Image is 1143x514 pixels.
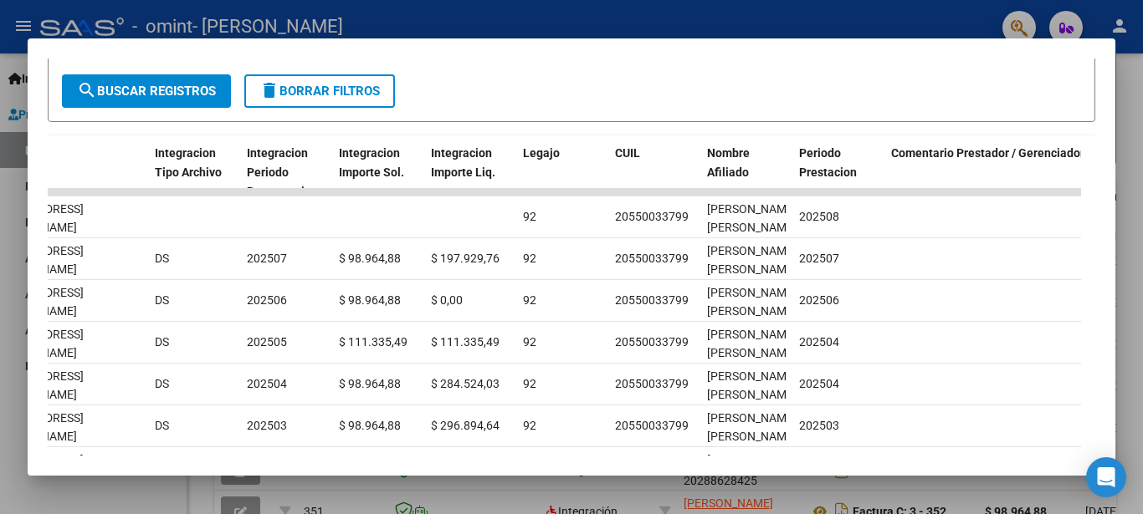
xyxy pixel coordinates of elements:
datatable-header-cell: Integracion Tipo Archivo [148,135,240,209]
span: [PERSON_NAME] [PERSON_NAME] [707,328,797,360]
span: $ 0,00 [431,293,463,307]
span: $ 98.964,88 [339,293,401,307]
span: Integracion Importe Sol. [339,146,404,179]
datatable-header-cell: Periodo Prestacion [792,135,884,209]
span: $ 284.524,03 [431,377,500,390]
datatable-header-cell: Integracion Importe Sol. [332,135,424,209]
span: $ 98.964,88 [339,419,401,432]
div: 20550033799 [615,207,689,226]
span: Integracion Periodo Presentacion [247,146,318,198]
span: [PERSON_NAME] [PERSON_NAME] [707,202,797,235]
div: 92 [523,291,536,310]
div: Open Intercom Messenger [1086,457,1126,497]
span: DS [155,293,169,307]
div: 20550033799 [615,374,689,394]
span: 202508 [799,210,839,223]
span: 202503 [799,419,839,432]
span: Nombre Afiliado [707,146,750,179]
datatable-header-cell: Comentario Prestador / Gerenciador [884,135,1094,209]
div: 92 [523,416,536,435]
span: 202507 [247,252,287,265]
span: 202505 [247,335,287,349]
button: Borrar Filtros [244,74,395,108]
span: 202504 [799,335,839,349]
span: CUIL [615,146,640,160]
span: Buscar Registros [77,84,216,99]
span: $ 111.335,49 [431,335,500,349]
div: 92 [523,374,536,394]
span: [PERSON_NAME] [PERSON_NAME] [707,369,797,402]
span: Integracion Importe Liq. [431,146,495,179]
span: 202506 [247,293,287,307]
button: Buscar Registros [62,74,231,108]
div: 92 [523,207,536,226]
span: $ 98.964,88 [339,252,401,265]
span: DS [155,377,169,390]
span: 202504 [247,377,287,390]
datatable-header-cell: Integracion Periodo Presentacion [240,135,332,209]
div: 20550033799 [615,333,689,352]
span: Periodo Prestacion [799,146,857,179]
span: [PERSON_NAME] [PERSON_NAME] [707,453,797,486]
div: 92 [523,249,536,268]
mat-icon: search [77,80,97,100]
span: 202506 [799,293,839,307]
span: $ 197.929,76 [431,252,500,265]
span: 202504 [799,377,839,390]
span: $ 296.894,64 [431,419,500,432]
div: 20550033799 [615,291,689,310]
span: Borrar Filtros [259,84,380,99]
div: 20550033799 [615,249,689,268]
span: $ 98.964,88 [339,377,401,390]
datatable-header-cell: Legajo [516,135,608,209]
span: Legajo [523,146,560,160]
span: 202507 [799,252,839,265]
span: $ 111.335,49 [339,335,407,349]
span: DS [155,252,169,265]
span: DS [155,335,169,349]
span: [PERSON_NAME] [PERSON_NAME] [707,411,797,444]
span: DS [155,419,169,432]
span: [PERSON_NAME] [PERSON_NAME] [707,286,797,318]
span: 202503 [247,419,287,432]
div: 20550033799 [615,416,689,435]
datatable-header-cell: CUIL [608,135,700,209]
span: Comentario Prestador / Gerenciador [891,146,1084,160]
datatable-header-cell: Nombre Afiliado [700,135,792,209]
span: [PERSON_NAME] [PERSON_NAME] [707,244,797,277]
span: Integracion Tipo Archivo [155,146,222,179]
datatable-header-cell: Integracion Importe Liq. [424,135,516,209]
div: 92 [523,333,536,352]
mat-icon: delete [259,80,279,100]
